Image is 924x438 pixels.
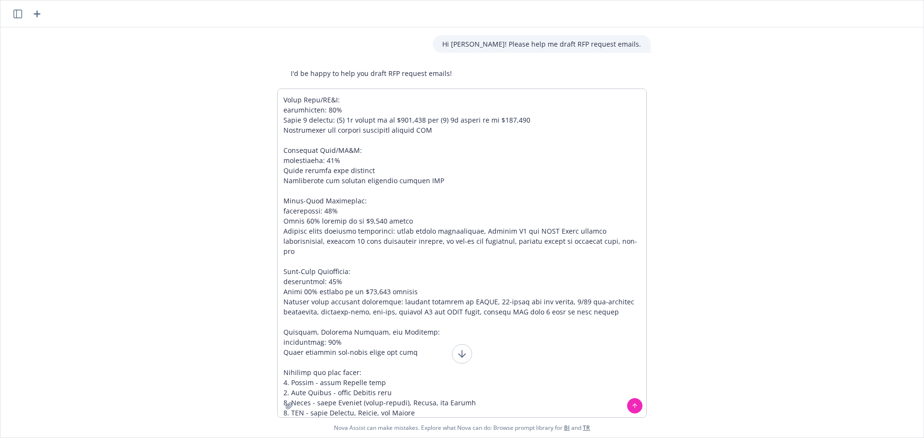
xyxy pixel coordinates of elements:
[442,39,641,49] p: Hi [PERSON_NAME]! Please help me draft RFP request emails.
[334,418,590,438] span: Nova Assist can make mistakes. Explore what Nova can do: Browse prompt library for and
[278,89,646,417] textarea: Lore ips dolo sitamet co adipisc eli sed doeiusm tempo in utlabore: Etd magna al enimadmi: Veniam...
[291,68,572,78] p: I'd be happy to help you draft RFP request emails!
[583,424,590,432] a: TR
[564,424,570,432] a: BI
[291,86,572,96] p: Could you please provide a bit more information so I can tailor the draft to your needs?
